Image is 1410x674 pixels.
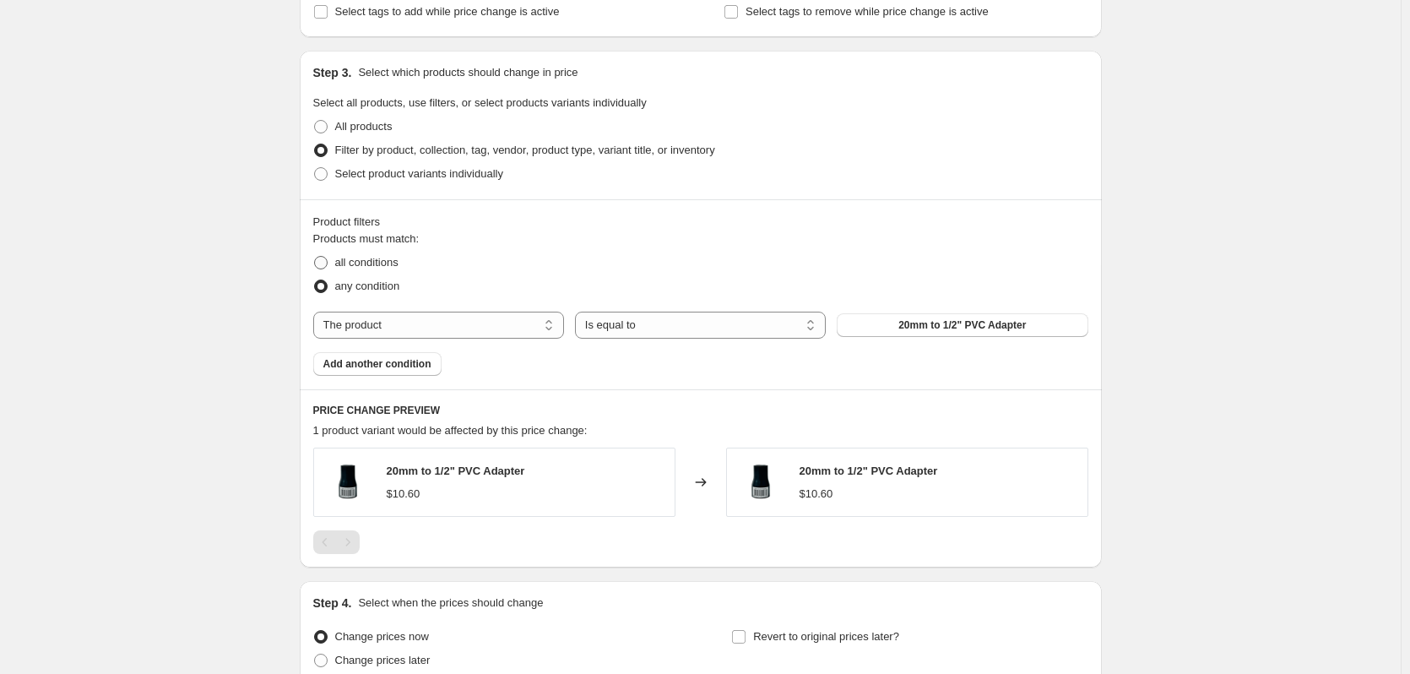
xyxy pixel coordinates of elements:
[313,214,1088,231] div: Product filters
[753,630,899,643] span: Revert to original prices later?
[335,5,560,18] span: Select tags to add while price change is active
[335,167,503,180] span: Select product variants individually
[335,120,393,133] span: All products
[335,630,429,643] span: Change prices now
[746,5,989,18] span: Select tags to remove while price change is active
[735,457,786,508] img: 20mm-to-1-2-PVC-Adapter-ReefH2O-1_80x.png
[313,530,360,554] nav: Pagination
[313,352,442,376] button: Add another condition
[358,595,543,611] p: Select when the prices should change
[313,424,588,437] span: 1 product variant would be affected by this price change:
[800,486,833,503] div: $10.60
[898,318,1026,332] span: 20mm to 1/2" PVC Adapter
[800,465,938,477] span: 20mm to 1/2" PVC Adapter
[837,313,1087,337] button: 20mm to 1/2" PVC Adapter
[335,654,431,666] span: Change prices later
[358,64,578,81] p: Select which products should change in price
[313,232,420,245] span: Products must match:
[313,96,647,109] span: Select all products, use filters, or select products variants individually
[323,357,431,371] span: Add another condition
[313,404,1088,417] h6: PRICE CHANGE PREVIEW
[335,144,715,156] span: Filter by product, collection, tag, vendor, product type, variant title, or inventory
[335,280,400,292] span: any condition
[335,256,399,269] span: all conditions
[387,486,420,503] div: $10.60
[313,64,352,81] h2: Step 3.
[387,465,525,477] span: 20mm to 1/2" PVC Adapter
[323,457,373,508] img: 20mm-to-1-2-PVC-Adapter-ReefH2O-1_80x.png
[313,595,352,611] h2: Step 4.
